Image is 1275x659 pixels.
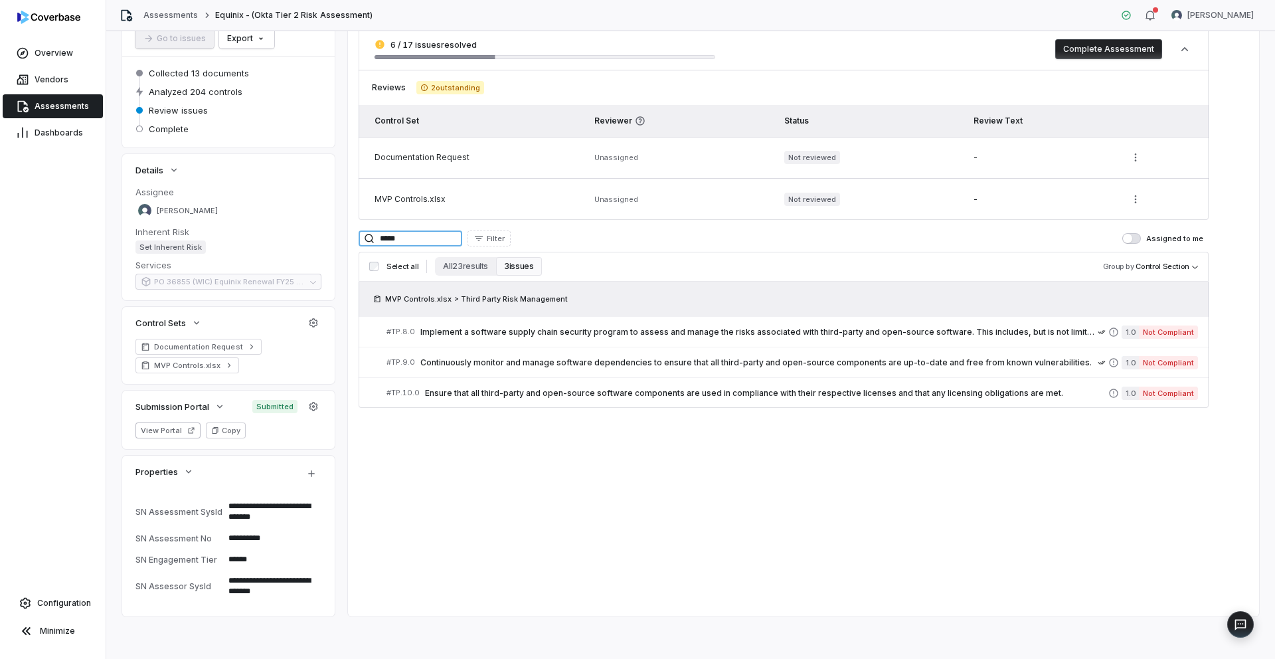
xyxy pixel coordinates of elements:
[416,81,484,94] span: 2 outstanding
[487,234,505,244] span: Filter
[1122,326,1139,339] span: 1.0
[5,618,100,644] button: Minimize
[1171,10,1182,21] img: Samuel Folarin avatar
[1122,387,1139,400] span: 1.0
[369,262,379,271] input: Select all
[386,357,415,367] span: # TP.9.0
[375,194,578,205] div: MVP Controls.xlsx
[594,195,638,204] span: Unassigned
[35,128,83,138] span: Dashboards
[135,581,223,591] div: SN Assessor SysId
[467,231,511,246] button: Filter
[3,41,103,65] a: Overview
[1122,356,1139,369] span: 1.0
[35,74,68,85] span: Vendors
[974,152,1110,163] div: -
[496,257,541,276] button: 3 issues
[215,10,373,21] span: Equinix - (Okta Tier 2 Risk Assessment)
[131,460,198,484] button: Properties
[17,11,80,24] img: logo-D7KZi-bG.svg
[135,226,321,238] dt: Inherent Risk
[1122,233,1141,244] button: Assigned to me
[135,466,178,478] span: Properties
[219,29,274,48] button: Export
[157,206,218,216] span: [PERSON_NAME]
[5,591,100,615] a: Configuration
[3,94,103,118] a: Assessments
[135,164,163,176] span: Details
[135,555,223,565] div: SN Engagement Tier
[1103,262,1134,271] span: Group by
[135,533,223,543] div: SN Assessment No
[135,401,209,413] span: Submission Portal
[149,104,208,116] span: Review issues
[135,240,206,254] span: Set Inherent Risk
[35,101,89,112] span: Assessments
[143,10,198,21] a: Assessments
[3,68,103,92] a: Vendors
[386,378,1198,408] a: #TP.10.0Ensure that all third-party and open-source software components are used in compliance wi...
[1122,233,1203,244] label: Assigned to me
[386,327,415,337] span: # TP.8.0
[386,388,420,398] span: # TP.10.0
[594,153,638,162] span: Unassigned
[1055,39,1162,59] button: Complete Assessment
[154,341,243,352] span: Documentation Request
[1139,356,1198,369] span: Not Compliant
[375,116,419,126] span: Control Set
[425,388,1108,399] span: Ensure that all third-party and open-source software components are used in compliance with their...
[1187,10,1254,21] span: [PERSON_NAME]
[420,327,1098,337] span: Implement a software supply chain security program to assess and manage the risks associated with...
[206,423,246,438] button: Copy
[135,507,223,517] div: SN Assessment SysId
[37,598,91,609] span: Configuration
[784,116,809,126] span: Status
[149,123,189,135] span: Complete
[386,347,1198,377] a: #TP.9.0Continuously monitor and manage software dependencies to ensure that all third-party and o...
[135,339,262,355] a: Documentation Request
[131,311,206,335] button: Control Sets
[435,257,496,276] button: All 23 results
[131,395,229,419] button: Submission Portal
[375,152,578,163] div: Documentation Request
[40,626,75,636] span: Minimize
[1163,5,1262,25] button: Samuel Folarin avatar[PERSON_NAME]
[138,204,151,217] img: Samuel Folarin avatar
[784,193,840,206] span: Not reviewed
[385,294,568,304] span: MVP Controls.xlsx > Third Party Risk Management
[386,262,418,272] span: Select all
[35,48,73,58] span: Overview
[974,116,1023,126] span: Review Text
[135,357,239,373] a: MVP Controls.xlsx
[149,67,249,79] span: Collected 13 documents
[135,186,321,198] dt: Assignee
[386,317,1198,347] a: #TP.8.0Implement a software supply chain security program to assess and manage the risks associat...
[974,194,1110,205] div: -
[131,158,183,182] button: Details
[420,357,1098,368] span: Continuously monitor and manage software dependencies to ensure that all third-party and open-sou...
[372,82,406,93] span: Reviews
[594,116,768,126] span: Reviewer
[1139,326,1198,339] span: Not Compliant
[135,423,201,438] button: View Portal
[3,121,103,145] a: Dashboards
[154,360,220,371] span: MVP Controls.xlsx
[390,40,477,50] span: 6 / 17 issues resolved
[1139,387,1198,400] span: Not Compliant
[149,86,242,98] span: Analyzed 204 controls
[135,259,321,271] dt: Services
[784,151,840,164] span: Not reviewed
[252,400,297,413] span: Submitted
[135,317,186,329] span: Control Sets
